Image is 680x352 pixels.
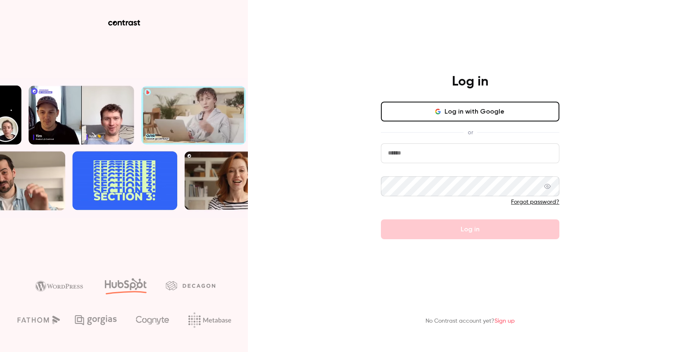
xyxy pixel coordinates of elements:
[426,317,515,326] p: No Contrast account yet?
[166,281,215,290] img: decagon
[381,102,559,121] button: Log in with Google
[452,74,488,90] h4: Log in
[464,128,477,137] span: or
[511,199,559,205] a: Forgot password?
[495,318,515,324] a: Sign up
